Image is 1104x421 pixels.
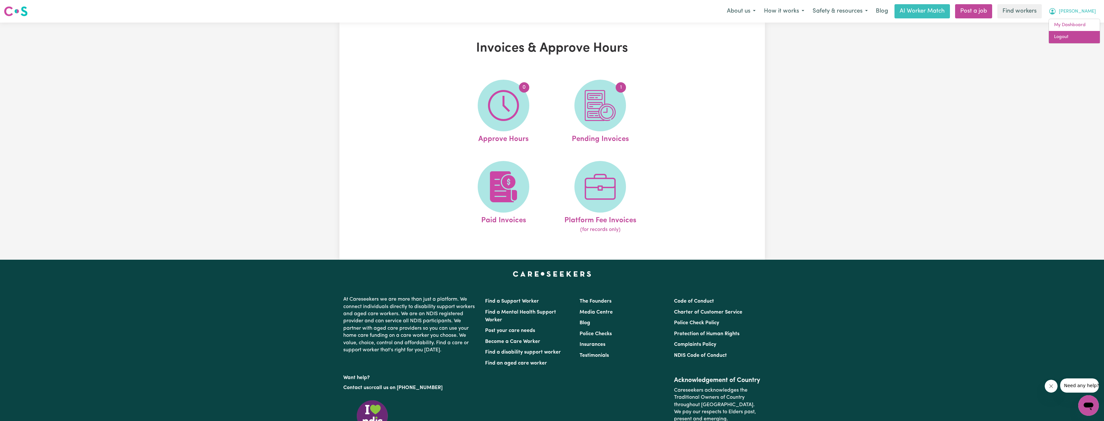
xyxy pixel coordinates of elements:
[674,310,742,315] a: Charter of Customer Service
[478,131,529,145] span: Approve Hours
[4,4,28,19] a: Careseekers logo
[616,82,626,93] span: 1
[580,226,620,234] span: (for records only)
[808,5,872,18] button: Safety & resources
[554,161,647,234] a: Platform Fee Invoices(for records only)
[997,4,1042,18] a: Find workers
[580,310,613,315] a: Media Centre
[1049,19,1100,44] div: My Account
[580,342,605,347] a: Insurances
[1044,5,1100,18] button: My Account
[343,382,477,394] p: or
[955,4,992,18] a: Post a job
[519,82,529,93] span: 0
[414,41,690,56] h1: Invoices & Approve Hours
[485,350,561,355] a: Find a disability support worker
[343,385,369,390] a: Contact us
[4,5,39,10] span: Need any help?
[374,385,443,390] a: call us on [PHONE_NUMBER]
[1059,8,1096,15] span: [PERSON_NAME]
[554,80,647,145] a: Pending Invoices
[343,372,477,381] p: Want help?
[485,339,540,344] a: Become a Care Worker
[1049,31,1100,43] a: Logout
[343,293,477,356] p: At Careseekers we are more than just a platform. We connect individuals directly to disability su...
[457,80,550,145] a: Approve Hours
[1078,395,1099,416] iframe: Button to launch messaging window
[485,299,539,304] a: Find a Support Worker
[674,299,714,304] a: Code of Conduct
[674,331,739,336] a: Protection of Human Rights
[674,342,716,347] a: Complaints Policy
[674,353,727,358] a: NDIS Code of Conduct
[485,361,547,366] a: Find an aged care worker
[894,4,950,18] a: AI Worker Match
[674,376,761,384] h2: Acknowledgement of Country
[760,5,808,18] button: How it works
[580,331,612,336] a: Police Checks
[4,5,28,17] img: Careseekers logo
[485,310,556,323] a: Find a Mental Health Support Worker
[1045,380,1058,393] iframe: Close message
[674,320,719,326] a: Police Check Policy
[1060,378,1099,393] iframe: Message from company
[572,131,629,145] span: Pending Invoices
[485,328,535,333] a: Post your care needs
[723,5,760,18] button: About us
[580,353,609,358] a: Testimonials
[564,213,636,226] span: Platform Fee Invoices
[513,271,591,276] a: Careseekers home page
[1049,19,1100,31] a: My Dashboard
[481,213,526,226] span: Paid Invoices
[872,4,892,18] a: Blog
[580,320,590,326] a: Blog
[580,299,611,304] a: The Founders
[457,161,550,234] a: Paid Invoices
